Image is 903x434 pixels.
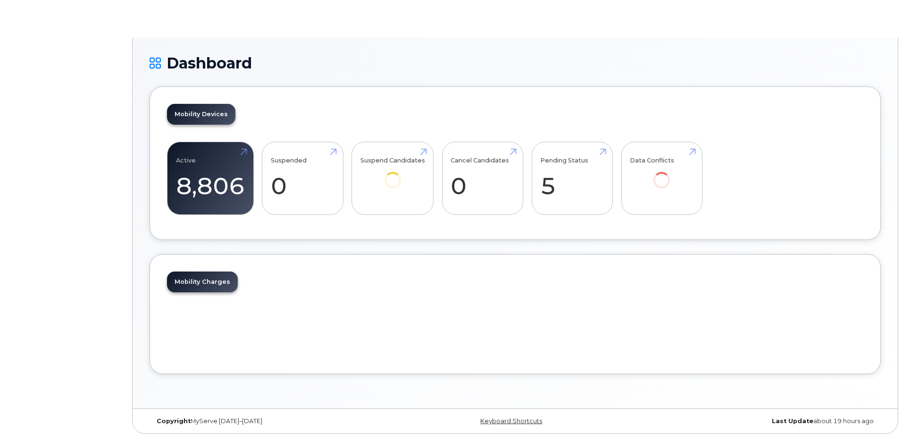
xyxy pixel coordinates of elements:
a: Cancel Candidates 0 [451,147,514,210]
a: Pending Status 5 [540,147,604,210]
a: Suspended 0 [271,147,334,210]
strong: Copyright [157,417,191,425]
a: Active 8,806 [176,147,245,210]
h1: Dashboard [150,55,881,71]
strong: Last Update [772,417,813,425]
a: Mobility Charges [167,272,238,292]
div: about 19 hours ago [637,417,881,425]
div: MyServe [DATE]–[DATE] [150,417,393,425]
a: Data Conflicts [630,147,694,202]
a: Keyboard Shortcuts [480,417,542,425]
a: Mobility Devices [167,104,235,125]
a: Suspend Candidates [360,147,425,202]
